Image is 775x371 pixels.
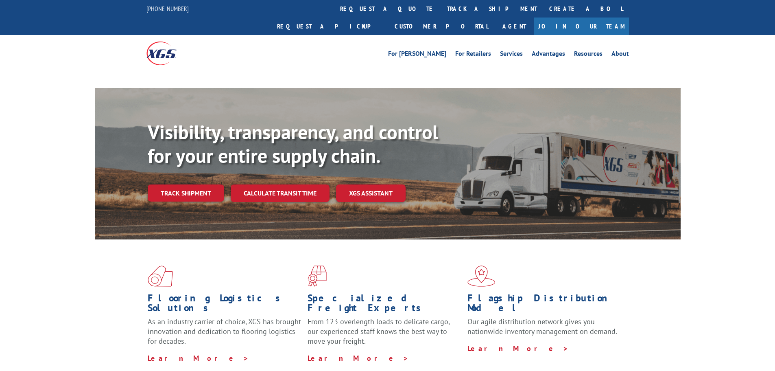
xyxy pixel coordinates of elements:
[148,119,438,168] b: Visibility, transparency, and control for your entire supply chain.
[534,18,629,35] a: Join Our Team
[532,50,565,59] a: Advantages
[148,317,301,346] span: As an industry carrier of choice, XGS has brought innovation and dedication to flooring logistics...
[455,50,491,59] a: For Retailers
[308,293,461,317] h1: Specialized Freight Experts
[231,184,330,202] a: Calculate transit time
[494,18,534,35] a: Agent
[148,266,173,287] img: xgs-icon-total-supply-chain-intelligence-red
[308,266,327,287] img: xgs-icon-focused-on-flooring-red
[308,353,409,363] a: Learn More >
[467,293,621,317] h1: Flagship Distribution Model
[500,50,523,59] a: Services
[467,344,569,353] a: Learn More >
[467,317,617,336] span: Our agile distribution network gives you nationwide inventory management on demand.
[467,266,496,287] img: xgs-icon-flagship-distribution-model-red
[148,184,224,202] a: Track shipment
[146,4,189,13] a: [PHONE_NUMBER]
[388,50,446,59] a: For [PERSON_NAME]
[611,50,629,59] a: About
[148,353,249,363] a: Learn More >
[308,317,461,353] p: From 123 overlength loads to delicate cargo, our experienced staff knows the best way to move you...
[574,50,603,59] a: Resources
[148,293,301,317] h1: Flooring Logistics Solutions
[389,18,494,35] a: Customer Portal
[336,184,406,202] a: XGS ASSISTANT
[271,18,389,35] a: Request a pickup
